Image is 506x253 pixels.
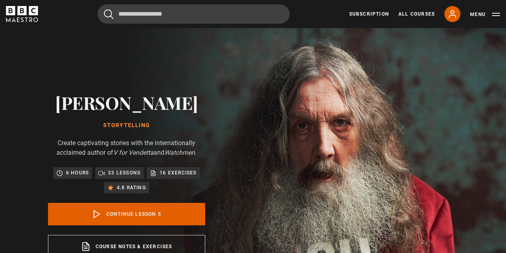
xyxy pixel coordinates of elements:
[108,169,140,177] p: 33 lessons
[6,6,38,22] svg: BBC Maestro
[349,10,389,18] a: Subscription
[117,184,146,192] p: 4.8 rating
[398,10,435,18] a: All Courses
[48,122,205,129] h1: Storytelling
[164,149,195,156] i: Watchmen
[160,169,196,177] p: 16 exercises
[48,92,205,113] h2: [PERSON_NAME]
[470,10,500,18] button: Toggle navigation
[98,4,290,24] input: Search
[48,138,205,158] p: Create captivating stories with the internationally acclaimed author of and .
[104,9,114,19] button: Submit the search query
[66,169,89,177] p: 6 hours
[48,203,205,225] a: Continue lesson 5
[113,149,154,156] i: V for Vendetta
